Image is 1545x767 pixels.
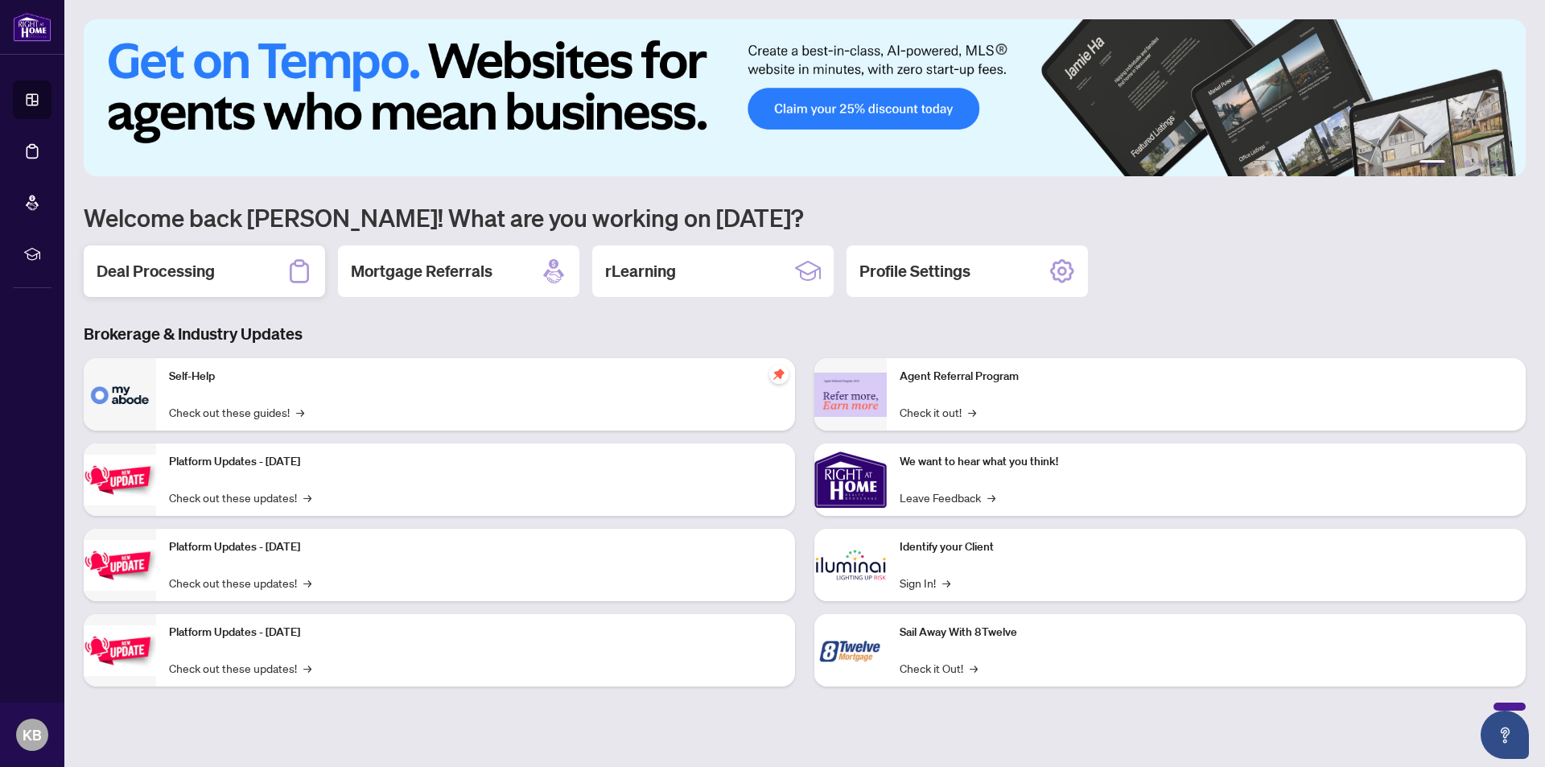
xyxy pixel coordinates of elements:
[900,489,995,506] a: Leave Feedback→
[84,625,156,676] img: Platform Updates - June 23, 2025
[900,624,1513,641] p: Sail Away With 8Twelve
[169,453,782,471] p: Platform Updates - [DATE]
[814,443,887,516] img: We want to hear what you think!
[859,260,970,282] h2: Profile Settings
[1419,160,1445,167] button: 1
[351,260,492,282] h2: Mortgage Referrals
[97,260,215,282] h2: Deal Processing
[169,538,782,556] p: Platform Updates - [DATE]
[84,358,156,431] img: Self-Help
[605,260,676,282] h2: rLearning
[900,538,1513,556] p: Identify your Client
[1477,160,1484,167] button: 4
[84,540,156,591] img: Platform Updates - July 8, 2025
[169,659,311,677] a: Check out these updates!→
[968,403,976,421] span: →
[942,574,950,592] span: →
[970,659,978,677] span: →
[1465,160,1471,167] button: 3
[900,368,1513,386] p: Agent Referral Program
[84,202,1526,233] h1: Welcome back [PERSON_NAME]! What are you working on [DATE]?
[900,574,950,592] a: Sign In!→
[814,529,887,601] img: Identify your Client
[1481,711,1529,759] button: Open asap
[303,574,311,592] span: →
[900,453,1513,471] p: We want to hear what you think!
[814,373,887,417] img: Agent Referral Program
[169,489,311,506] a: Check out these updates!→
[296,403,304,421] span: →
[169,574,311,592] a: Check out these updates!→
[84,455,156,505] img: Platform Updates - July 21, 2025
[84,19,1526,176] img: Slide 0
[900,403,976,421] a: Check it out!→
[303,489,311,506] span: →
[1452,160,1458,167] button: 2
[1490,160,1497,167] button: 5
[1503,160,1510,167] button: 6
[169,624,782,641] p: Platform Updates - [DATE]
[13,12,51,42] img: logo
[814,614,887,687] img: Sail Away With 8Twelve
[169,403,304,421] a: Check out these guides!→
[987,489,995,506] span: →
[900,659,978,677] a: Check it Out!→
[23,724,42,746] span: KB
[303,659,311,677] span: →
[169,368,782,386] p: Self-Help
[84,323,1526,345] h3: Brokerage & Industry Updates
[769,365,789,384] span: pushpin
